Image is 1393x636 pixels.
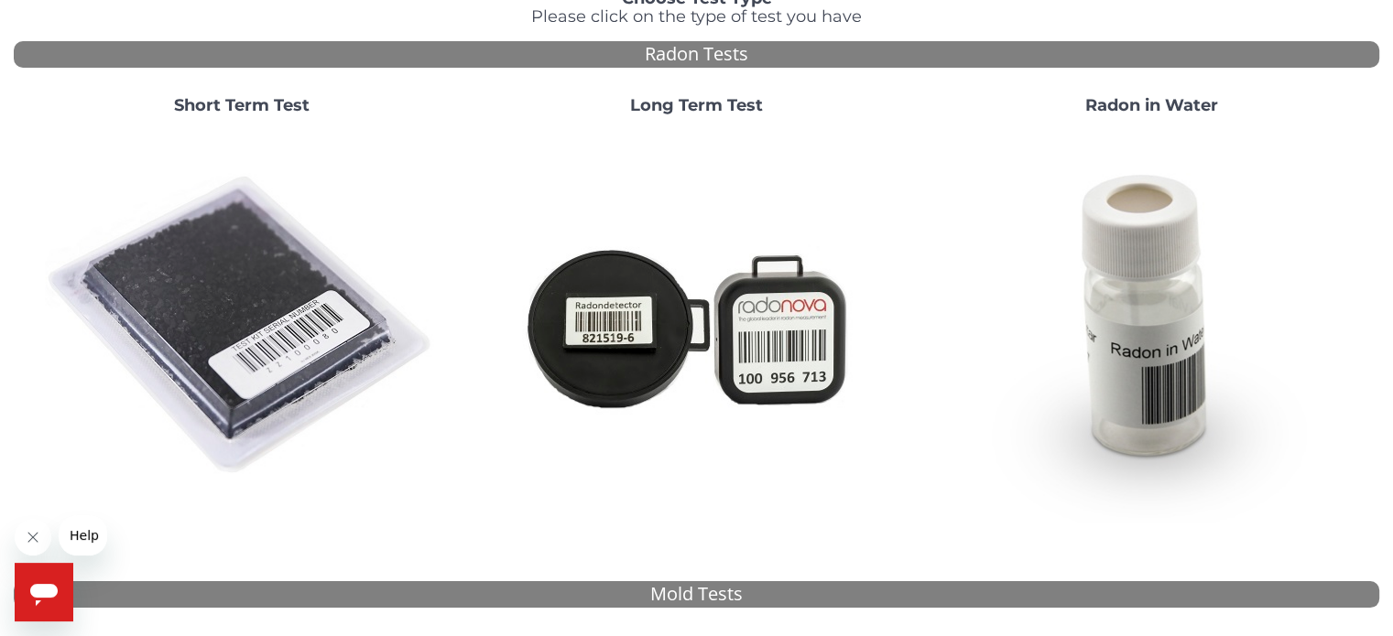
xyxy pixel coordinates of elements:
strong: Long Term Test [630,95,763,115]
span: Please click on the type of test you have [531,6,862,27]
img: Radtrak2vsRadtrak3.jpg [500,129,894,523]
img: ShortTerm.jpg [45,129,439,523]
div: Radon Tests [14,41,1379,68]
img: RadoninWater.jpg [955,129,1349,523]
iframe: Message from company [59,515,107,555]
iframe: Button to launch messaging window [15,563,73,621]
iframe: Close message [15,519,51,555]
strong: Radon in Water [1085,95,1218,115]
div: Mold Tests [14,581,1379,608]
strong: Short Term Test [174,95,310,115]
